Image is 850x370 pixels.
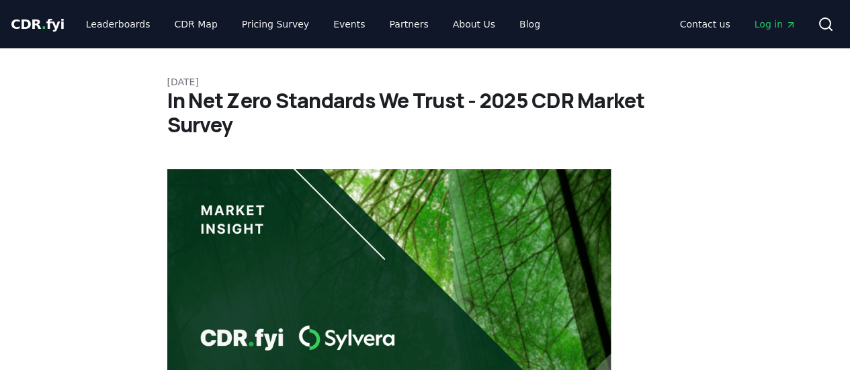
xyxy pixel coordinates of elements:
[755,17,796,31] span: Log in
[442,12,506,36] a: About Us
[744,12,807,36] a: Log in
[669,12,741,36] a: Contact us
[167,75,683,89] p: [DATE]
[75,12,161,36] a: Leaderboards
[669,12,807,36] nav: Main
[42,16,46,32] span: .
[75,12,551,36] nav: Main
[11,15,65,34] a: CDR.fyi
[509,12,551,36] a: Blog
[164,12,228,36] a: CDR Map
[11,16,65,32] span: CDR fyi
[379,12,439,36] a: Partners
[231,12,320,36] a: Pricing Survey
[167,89,683,137] h1: In Net Zero Standards We Trust - 2025 CDR Market Survey
[323,12,376,36] a: Events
